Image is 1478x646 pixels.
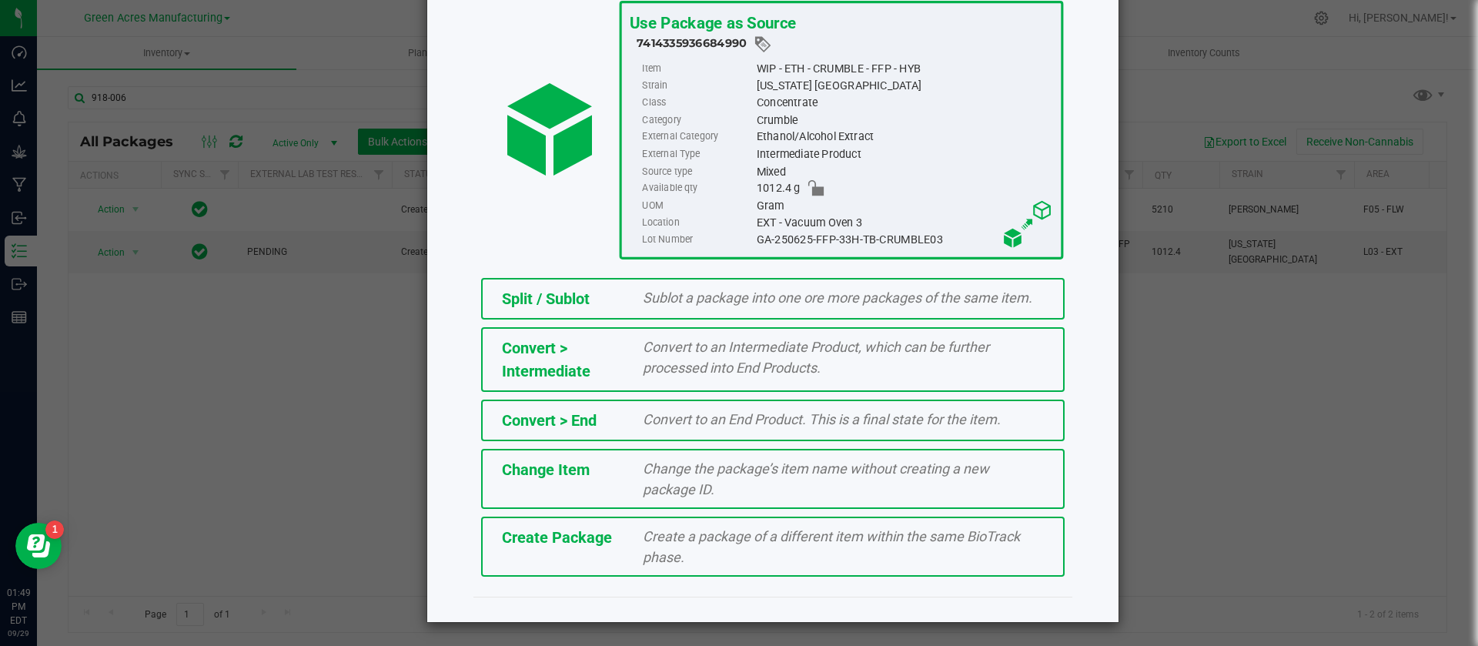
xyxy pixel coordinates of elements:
[756,95,1052,112] div: Concentrate
[643,339,989,376] span: Convert to an Intermediate Product, which can be further processed into End Products.
[642,112,753,129] label: Category
[756,129,1052,146] div: Ethanol/Alcohol Extract
[756,163,1052,180] div: Mixed
[756,231,1052,248] div: GA-250625-FFP-33H-TB-CRUMBLE03
[642,214,753,231] label: Location
[643,460,989,497] span: Change the package’s item name without creating a new package ID.
[502,411,597,430] span: Convert > End
[756,180,800,197] span: 1012.4 g
[756,146,1052,162] div: Intermediate Product
[642,163,753,180] label: Source type
[756,77,1052,94] div: [US_STATE] [GEOGRAPHIC_DATA]
[502,460,590,479] span: Change Item
[637,35,1053,54] div: 7414335936684990
[643,528,1020,565] span: Create a package of a different item within the same BioTrack phase.
[502,528,612,547] span: Create Package
[756,197,1052,214] div: Gram
[642,231,753,248] label: Lot Number
[502,290,590,308] span: Split / Sublot
[756,112,1052,129] div: Crumble
[15,523,62,569] iframe: Resource center
[756,214,1052,231] div: EXT - Vacuum Oven 3
[629,13,795,32] span: Use Package as Source
[642,77,753,94] label: Strain
[642,129,753,146] label: External Category
[642,146,753,162] label: External Type
[642,60,753,77] label: Item
[642,180,753,197] label: Available qty
[642,95,753,112] label: Class
[642,197,753,214] label: UOM
[643,411,1001,427] span: Convert to an End Product. This is a final state for the item.
[502,339,590,380] span: Convert > Intermediate
[756,60,1052,77] div: WIP - ETH - CRUMBLE - FFP - HYB
[45,520,64,539] iframe: Resource center unread badge
[643,290,1032,306] span: Sublot a package into one ore more packages of the same item.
